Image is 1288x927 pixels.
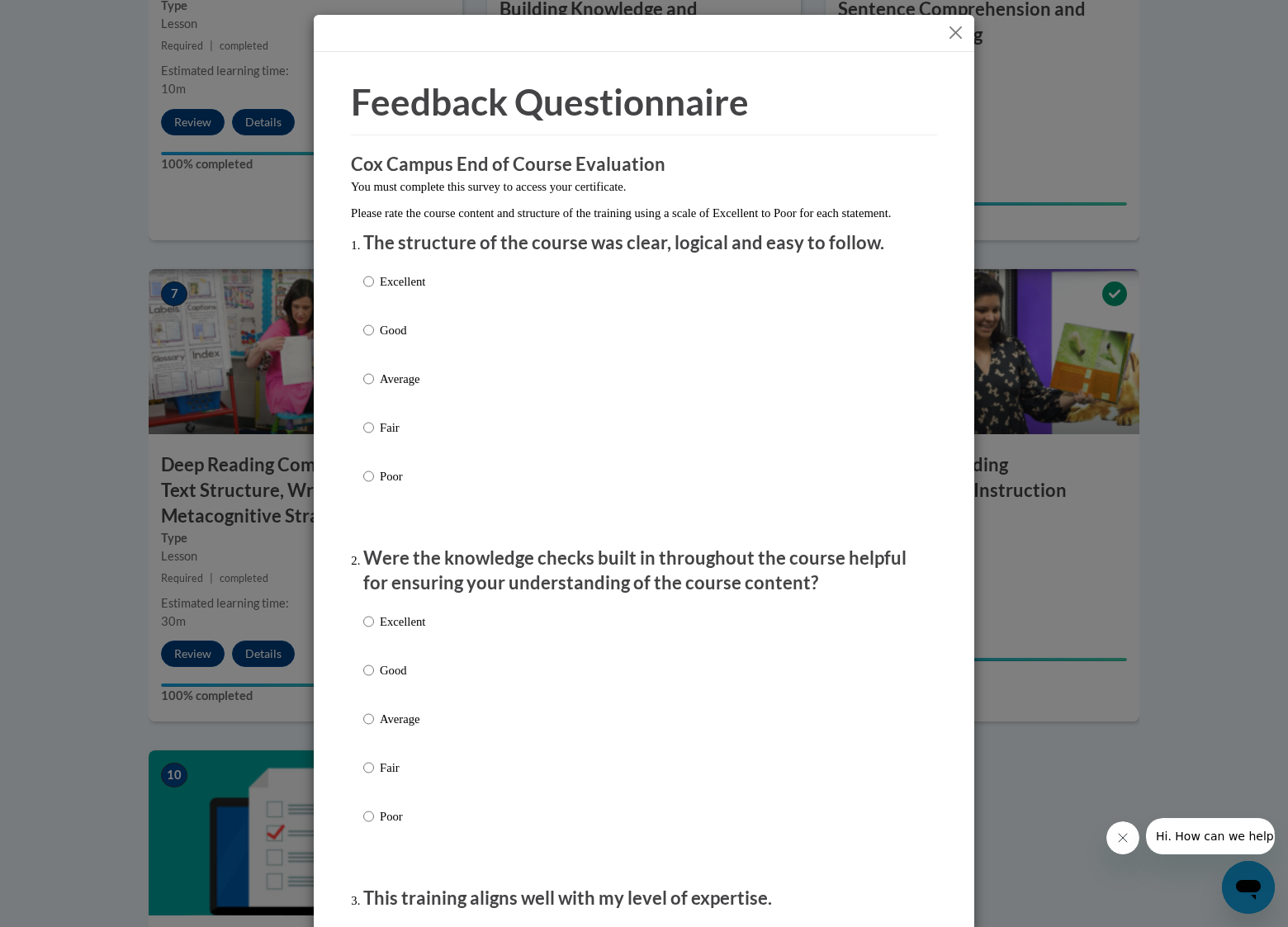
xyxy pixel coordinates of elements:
input: Good [363,661,374,679]
input: Excellent [363,612,374,631]
iframe: Close message [1106,821,1139,854]
p: Good [380,661,425,679]
h3: Cox Campus End of Course Evaluation [351,152,937,177]
input: Fair [363,759,374,777]
p: You must complete this survey to access your certificate. [351,177,937,196]
input: Excellent [363,272,374,291]
p: The structure of the course was clear, logical and easy to follow. [363,230,925,256]
p: Excellent [380,612,425,631]
input: Average [363,370,374,388]
input: Poor [363,467,374,485]
p: Good [380,321,425,339]
p: Fair [380,759,425,777]
p: Were the knowledge checks built in throughout the course helpful for ensuring your understanding ... [363,546,925,597]
p: Average [380,370,425,388]
p: Poor [380,467,425,485]
button: Close [945,22,966,43]
input: Fair [363,419,374,437]
p: Average [380,710,425,728]
p: This training aligns well with my level of expertise. [363,886,925,911]
span: Feedback Questionnaire [351,80,749,123]
p: Please rate the course content and structure of the training using a scale of Excellent to Poor f... [351,204,937,222]
input: Poor [363,807,374,825]
input: Good [363,321,374,339]
p: Fair [380,419,425,437]
input: Average [363,710,374,728]
p: Poor [380,807,425,825]
iframe: Message from company [1146,818,1275,854]
span: Hi. How can we help? [10,12,134,25]
p: Excellent [380,272,425,291]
